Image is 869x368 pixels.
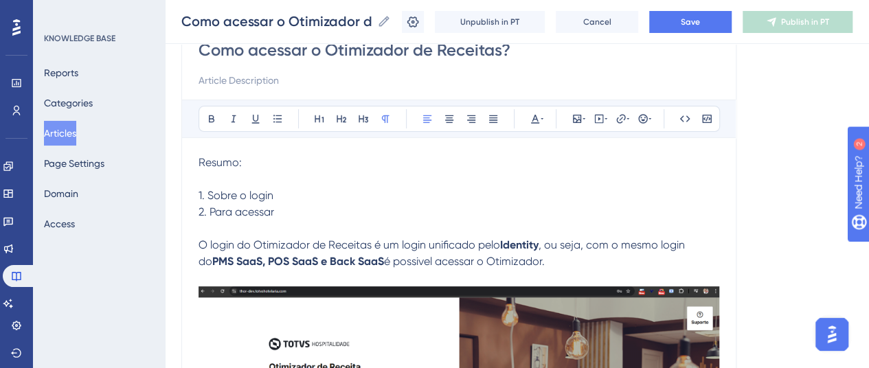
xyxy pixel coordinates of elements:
[44,121,76,146] button: Articles
[556,11,638,33] button: Cancel
[44,181,78,206] button: Domain
[743,11,853,33] button: Publish in PT
[32,3,86,20] span: Need Help?
[44,151,104,176] button: Page Settings
[199,205,274,218] span: 2. Para acessar
[384,255,545,268] span: é possivel acessar o Otimizador.
[212,255,384,268] strong: PMS SaaS, POS SaaS e Back SaaS
[44,33,115,44] div: KNOWLEDGE BASE
[199,39,719,61] input: Article Title
[199,156,242,169] span: Resumo:
[460,16,519,27] span: Unpublish in PT
[44,211,75,236] button: Access
[95,7,100,18] div: 2
[649,11,732,33] button: Save
[199,72,719,89] input: Article Description
[44,91,93,115] button: Categories
[500,238,539,251] strong: Identity
[435,11,545,33] button: Unpublish in PT
[681,16,700,27] span: Save
[583,16,611,27] span: Cancel
[199,238,500,251] span: O login do Otimizador de Receitas é um login unificado pelo
[181,12,372,31] input: Article Name
[781,16,829,27] span: Publish in PT
[199,189,273,202] span: 1. Sobre o login
[44,60,78,85] button: Reports
[811,314,853,355] iframe: UserGuiding AI Assistant Launcher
